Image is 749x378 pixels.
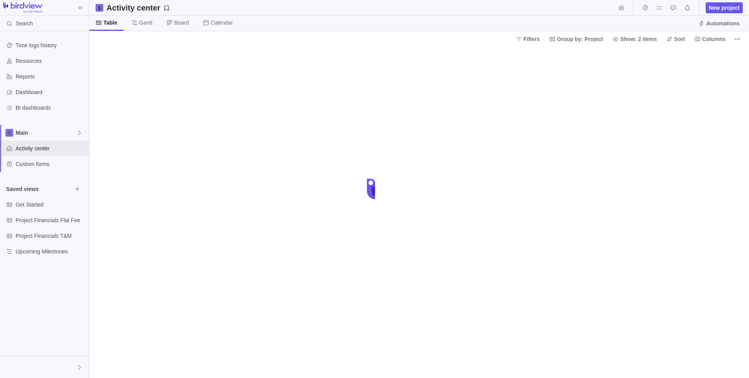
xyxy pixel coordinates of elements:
[72,184,83,194] span: Browse views
[106,2,160,13] h2: Activity center
[702,35,726,43] span: Columns
[3,2,43,13] img: logo
[16,201,86,209] span: Get Started
[682,6,693,12] a: Notifications
[16,232,86,240] span: Project Financials T&M
[668,6,679,12] a: Approval requests
[546,34,606,45] span: Group by: Project
[6,185,72,193] span: Saved views
[654,2,665,13] span: My assignments
[16,104,86,112] span: BI dashboards
[16,216,86,224] span: Project Financials Flat Fee
[16,41,86,49] span: Time logs history
[103,19,117,27] span: Table
[674,35,685,43] span: Sort
[695,18,743,29] span: Automations
[706,20,740,27] span: Automations
[211,19,233,27] span: Calendar
[16,20,33,27] span: Search
[620,35,657,43] span: Show: 2 items
[640,2,651,13] span: Time logs
[668,2,679,13] span: Approval requests
[609,34,660,45] span: Show: 2 items
[174,19,189,27] span: Board
[682,2,693,13] span: Notifications
[654,6,665,12] a: My assignments
[691,34,729,45] span: Columns
[524,35,540,43] span: Filters
[103,2,173,13] span: Save your current layout and filters as a View
[139,19,153,27] span: Gantt
[16,129,76,137] span: Main
[513,34,543,45] span: Filters
[16,248,86,255] span: Upcoming Milestones
[706,2,743,13] span: New project
[16,73,86,80] span: Reports
[5,363,14,372] div: Sarah M
[663,34,688,45] span: Sort
[709,4,740,12] span: New project
[16,160,86,168] span: Custom forms
[557,35,603,43] span: Group by: Project
[16,57,86,65] span: Resources
[359,173,390,205] div: loading
[640,6,651,12] a: Time logs
[16,88,86,96] span: Dashboard
[16,144,86,152] span: Activity center
[616,2,627,13] span: Start timer
[732,34,743,45] span: More actions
